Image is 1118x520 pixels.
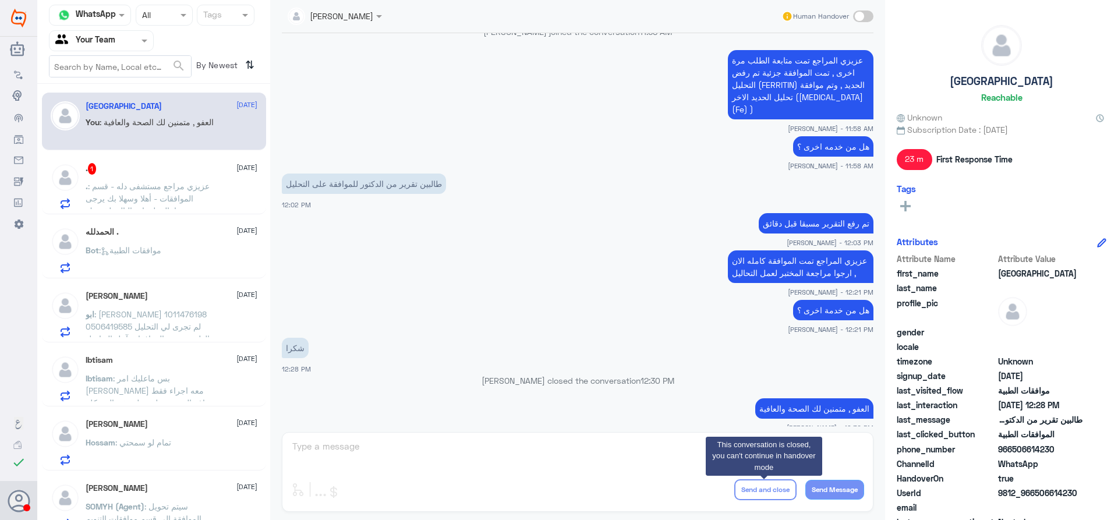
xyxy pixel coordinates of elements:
[788,287,873,297] span: [PERSON_NAME] - 12:21 PM
[897,341,996,353] span: locale
[201,8,222,23] div: Tags
[51,163,80,192] img: defaultAdmin.png
[793,300,873,320] p: 8/9/2025, 12:21 PM
[55,32,73,49] img: yourTeam.svg
[192,55,240,79] span: By Newest
[755,398,873,419] p: 8/9/2025, 12:30 PM
[86,309,94,319] span: ابو
[788,123,873,133] span: [PERSON_NAME] - 11:58 AM
[998,267,1082,280] span: Riyadh
[236,162,257,173] span: [DATE]
[86,373,113,383] span: Ibtisam
[86,181,88,191] span: .
[115,437,171,447] span: : تمام لو سمحتي
[282,365,311,373] span: 12:28 PM
[86,101,162,111] h5: Riyadh
[734,479,797,500] button: Send and close
[897,149,932,170] span: 23 m
[897,413,996,426] span: last_message
[49,56,191,77] input: Search by Name, Local etc…
[950,75,1053,88] h5: [GEOGRAPHIC_DATA]
[982,26,1021,65] img: defaultAdmin.png
[897,428,996,440] span: last_clicked_button
[998,370,1082,382] span: 2025-08-23T10:45:12.876Z
[897,399,996,411] span: last_interaction
[86,419,148,429] h5: Hossam Eljbaly
[236,418,257,428] span: [DATE]
[51,101,80,130] img: defaultAdmin.png
[12,455,26,469] i: check
[998,413,1082,426] span: طالبين تقرير من الدكتور للموافقة على التحليل
[86,309,210,344] span: : [PERSON_NAME] 1011476198 0506419585 لم تجرى لي التحليل الطبية حسب الموافقات آمل التواصل
[86,437,115,447] span: Hossam
[897,384,996,397] span: last_visited_flow
[8,490,30,512] button: Avatar
[86,291,148,301] h5: ابو سلطان
[86,483,148,493] h5: Abdelraouf Alremawi
[981,92,1023,102] h6: Reachable
[51,291,80,320] img: defaultAdmin.png
[998,253,1082,265] span: Attribute Value
[897,355,996,367] span: timezone
[897,458,996,470] span: ChannelId
[897,370,996,382] span: signup_date
[11,9,26,27] img: Widebot Logo
[998,326,1082,338] span: null
[998,341,1082,353] span: null
[998,501,1082,514] span: null
[936,153,1013,165] span: First Response Time
[86,163,97,175] h5: .
[897,267,996,280] span: first_name
[51,355,80,384] img: defaultAdmin.png
[86,373,212,432] span: : بس ماعليك امر [PERSON_NAME] معه اجراء فقط شاف السن وحولني هل هذي المشكلة لان اللي فهمته من ال[P...
[86,245,99,255] span: Bot
[897,183,916,194] h6: Tags
[51,483,80,512] img: defaultAdmin.png
[728,250,873,283] p: 8/9/2025, 12:21 PM
[236,225,257,236] span: [DATE]
[236,289,257,300] span: [DATE]
[998,297,1027,326] img: defaultAdmin.png
[998,355,1082,367] span: Unknown
[788,324,873,334] span: [PERSON_NAME] - 12:21 PM
[172,56,186,76] button: search
[282,201,311,208] span: 12:02 PM
[787,238,873,247] span: [PERSON_NAME] - 12:03 PM
[897,326,996,338] span: gender
[51,419,80,448] img: defaultAdmin.png
[998,428,1082,440] span: الموافقات الطبية
[897,282,996,294] span: last_name
[282,374,873,387] p: [PERSON_NAME] closed the conversation
[51,227,80,256] img: defaultAdmin.png
[998,458,1082,470] span: 2
[100,117,214,127] span: : العفو , متمنين لك الصحة والعافية
[805,480,864,500] button: Send Message
[897,123,1106,136] span: Subscription Date : [DATE]
[793,11,849,22] span: Human Handover
[897,443,996,455] span: phone_number
[245,55,254,75] i: ⇅
[86,117,100,127] span: You
[788,161,873,171] span: [PERSON_NAME] - 11:58 AM
[86,501,144,511] span: SOMYH (Agent)
[236,353,257,364] span: [DATE]
[897,253,996,265] span: Attribute Name
[759,213,873,234] p: 8/9/2025, 12:03 PM
[236,100,257,110] span: [DATE]
[282,174,446,194] p: 8/9/2025, 12:02 PM
[55,6,73,24] img: whatsapp.png
[897,472,996,484] span: HandoverOn
[998,487,1082,499] span: 9812_966506614230
[998,384,1082,397] span: موافقات الطبية
[787,423,873,433] span: [PERSON_NAME] - 12:30 PM
[793,136,873,157] p: 8/9/2025, 11:58 AM
[897,111,942,123] span: Unknown
[641,376,674,385] span: 12:30 PM
[99,245,161,255] span: : موافقات الطبية
[282,338,309,358] p: 8/9/2025, 12:28 PM
[998,472,1082,484] span: true
[998,443,1082,455] span: 966506614230
[897,297,996,324] span: profile_pic
[897,487,996,499] span: UserId
[172,59,186,73] span: search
